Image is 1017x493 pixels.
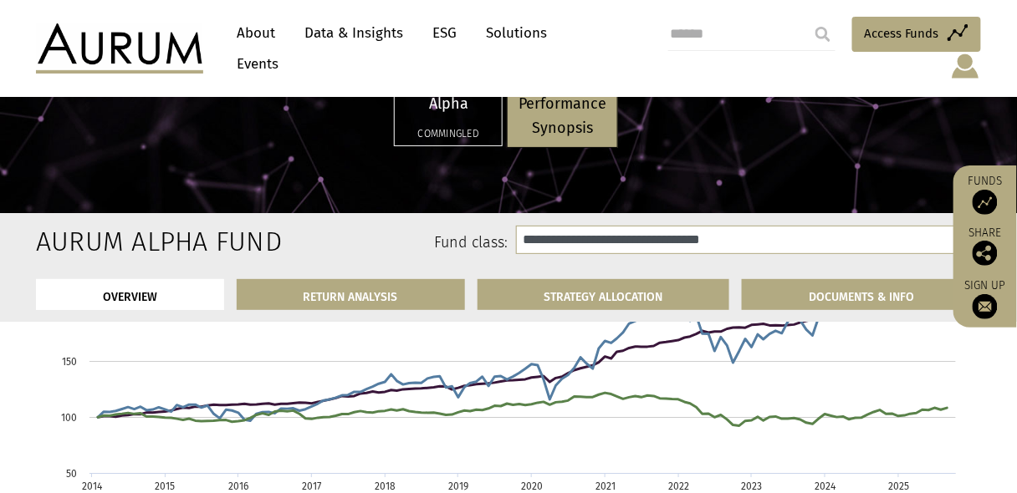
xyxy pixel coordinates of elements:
img: account-icon.svg [950,52,981,80]
a: DOCUMENTS & INFO [742,279,981,310]
text: 2025 [888,480,909,492]
img: Access Funds [973,190,998,215]
a: Access Funds [852,17,981,52]
img: Share this post [973,241,998,266]
input: Submit [806,18,840,51]
a: RETURN ANALYSIS [237,279,465,310]
img: Sign up to our newsletter [973,294,998,319]
text: 2021 [595,480,616,492]
p: Performance Synopsis [519,92,606,140]
text: 2020 [521,480,543,492]
a: STRATEGY ALLOCATION [478,279,730,310]
text: 2015 [156,480,176,492]
a: ESG [424,18,465,48]
img: Aurum [36,23,203,74]
a: Events [228,48,279,79]
h5: Commingled [406,129,491,139]
text: 2017 [303,480,322,492]
a: Sign up [962,278,1009,319]
text: 2014 [82,480,103,492]
a: Data & Insights [296,18,411,48]
a: About [228,18,284,48]
text: 100 [61,412,77,424]
text: 2024 [815,480,836,492]
label: Fund class: [197,232,508,254]
a: Funds [962,174,1009,215]
div: Share [962,227,1009,266]
a: Solutions [478,18,555,48]
p: Alpha [406,92,491,116]
h2: Aurum Alpha Fund [36,226,172,257]
text: 150 [62,356,77,368]
text: 2016 [228,480,248,492]
text: 2023 [742,480,763,492]
text: 2022 [668,480,689,492]
text: 2019 [448,480,468,492]
span: Access Funds [865,23,939,43]
text: 2018 [375,480,396,492]
text: 50 [66,468,77,480]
